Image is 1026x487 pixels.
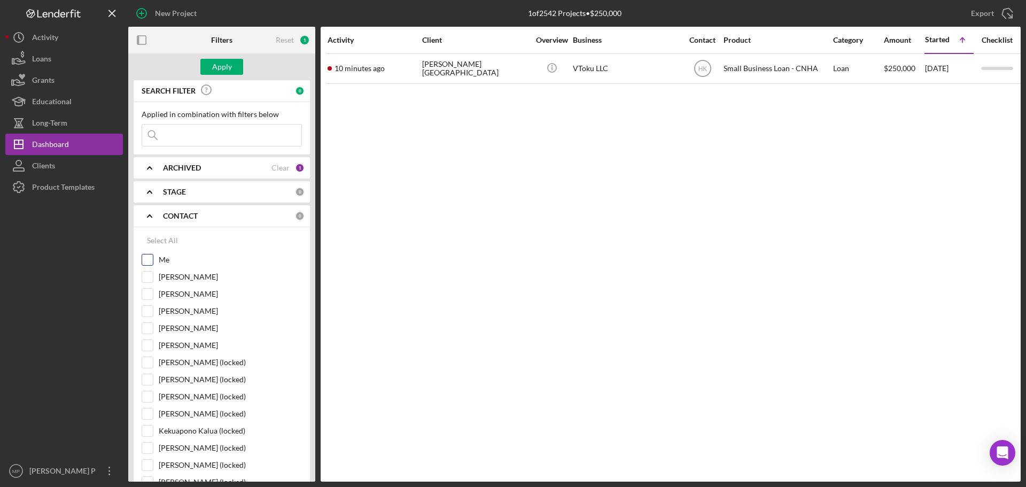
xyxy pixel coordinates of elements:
div: Dashboard [32,134,69,158]
div: Category [833,36,883,44]
div: 1 [299,35,310,45]
button: New Project [128,3,207,24]
label: [PERSON_NAME] (locked) [159,374,302,385]
button: Select All [142,230,183,251]
button: Apply [200,59,243,75]
label: Me [159,254,302,265]
b: STAGE [163,188,186,196]
div: [PERSON_NAME][GEOGRAPHIC_DATA] [422,55,529,83]
label: [PERSON_NAME] (locked) [159,460,302,470]
button: Grants [5,69,123,91]
label: Kekuapono Kalua (locked) [159,426,302,436]
div: 0 [295,211,305,221]
label: [PERSON_NAME] [159,323,302,334]
div: Overview [532,36,572,44]
button: Activity [5,27,123,48]
div: Apply [212,59,232,75]
label: [PERSON_NAME] (locked) [159,391,302,402]
div: $250,000 [884,55,924,83]
div: Business [573,36,680,44]
button: MP[PERSON_NAME] P [5,460,123,482]
div: New Project [155,3,197,24]
div: Started [925,35,950,44]
time: 2025-08-15 02:22 [335,64,385,73]
label: [PERSON_NAME] [159,340,302,351]
button: Long-Term [5,112,123,134]
div: Long-Term [32,112,67,136]
div: Product [724,36,830,44]
button: Dashboard [5,134,123,155]
div: Grants [32,69,55,94]
div: 1 [295,163,305,173]
text: HK [698,65,707,73]
label: [PERSON_NAME] (locked) [159,357,302,368]
text: MP [12,468,20,474]
div: [PERSON_NAME] P [27,460,96,484]
div: 1 of 2542 Projects • $250,000 [528,9,621,18]
div: Applied in combination with filters below [142,110,302,119]
div: Loan [833,55,883,83]
label: [PERSON_NAME] (locked) [159,408,302,419]
div: VToku LLC [573,55,680,83]
button: Export [960,3,1021,24]
div: 0 [295,86,305,96]
div: Clear [271,164,290,172]
div: Contact [682,36,722,44]
div: 0 [295,187,305,197]
div: Loans [32,48,51,72]
div: Export [971,3,994,24]
b: ARCHIVED [163,164,201,172]
div: [DATE] [925,55,973,83]
label: [PERSON_NAME] [159,272,302,282]
b: CONTACT [163,212,198,220]
div: Product Templates [32,176,95,200]
b: Filters [211,36,232,44]
div: Activity [328,36,421,44]
div: Open Intercom Messenger [990,440,1015,466]
button: Clients [5,155,123,176]
b: SEARCH FILTER [142,87,196,95]
div: Clients [32,155,55,179]
label: [PERSON_NAME] [159,306,302,316]
div: Educational [32,91,72,115]
button: Product Templates [5,176,123,198]
button: Educational [5,91,123,112]
div: Activity [32,27,58,51]
button: Loans [5,48,123,69]
div: Client [422,36,529,44]
div: Reset [276,36,294,44]
label: [PERSON_NAME] [159,289,302,299]
label: [PERSON_NAME] (locked) [159,443,302,453]
div: Select All [147,230,178,251]
div: Small Business Loan - CNHA [724,55,830,83]
div: Amount [884,36,924,44]
div: Checklist [974,36,1020,44]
